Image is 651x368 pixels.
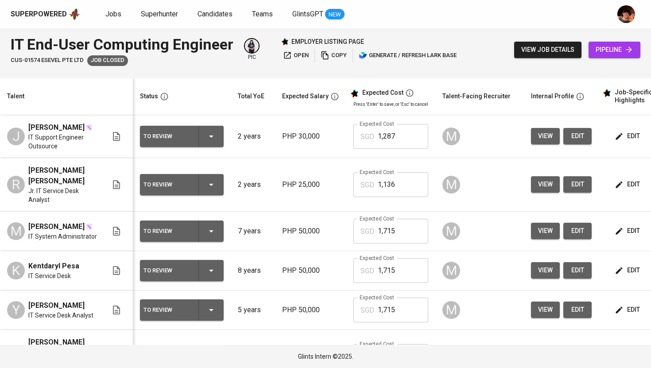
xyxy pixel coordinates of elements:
span: view [538,265,553,276]
div: M [442,262,460,279]
img: glints_star.svg [350,89,359,98]
span: generate / refresh lark base [359,50,457,61]
button: edit [563,176,592,193]
p: SGD [360,132,374,142]
div: pic [244,38,260,61]
span: edit [570,179,585,190]
button: edit [613,223,643,239]
button: view [531,176,560,193]
p: 2 years [238,179,268,190]
span: Superhunter [141,10,178,18]
span: edit [570,131,585,142]
img: Glints Star [281,38,289,46]
button: view [531,128,560,144]
span: [PERSON_NAME] [28,122,85,133]
span: edit [616,304,640,315]
span: Job Closed [87,56,128,65]
span: view job details [521,44,574,55]
span: CUS-01574 Esevel Pte Ltd [11,56,84,65]
div: Status [140,91,158,102]
span: [PERSON_NAME] [PERSON_NAME] [28,165,97,186]
button: edit [613,262,643,279]
p: SGD [360,305,374,316]
p: PHP 50,000 [282,226,339,236]
span: Kentdaryl Pesa [28,261,79,271]
a: Superpoweredapp logo [11,8,81,21]
p: SGD [360,226,374,237]
button: lark generate / refresh lark base [356,49,459,62]
span: GlintsGPT [292,10,323,18]
div: R [7,176,25,194]
button: open [281,49,311,62]
span: open [283,50,309,61]
button: To Review [140,299,224,321]
img: diemas@glints.com [617,5,635,23]
p: SGD [360,266,374,276]
div: K [7,262,25,279]
button: edit [613,176,643,193]
p: employer listing page [291,37,364,46]
button: copy [318,49,349,62]
span: edit [616,225,640,236]
a: edit [563,128,592,144]
span: [PERSON_NAME] [28,300,85,311]
div: Expected Salary [282,91,329,102]
span: Candidates [198,10,232,18]
a: Candidates [198,9,234,20]
img: monata@glints.com [245,39,259,53]
button: view [531,223,560,239]
button: To Review [140,221,224,242]
button: To Review [140,174,224,195]
button: view job details [514,42,581,58]
p: 2 years [238,131,268,142]
div: Y [7,301,25,319]
span: IT Service Desk Analyst [28,311,93,320]
span: edit [616,179,640,190]
span: edit [570,225,585,236]
span: Teams [252,10,273,18]
p: Press 'Enter' to save, or 'Esc' to cancel [353,101,428,108]
span: IT System Administrator [28,232,97,241]
button: view [531,302,560,318]
span: edit [616,131,640,142]
p: PHP 50,000 [282,265,339,276]
a: pipeline [589,42,640,58]
div: M [442,176,460,194]
p: 8 years [238,265,268,276]
span: copy [321,50,347,61]
button: edit [613,302,643,318]
p: PHP 30,000 [282,131,339,142]
a: edit [563,302,592,318]
button: edit [563,223,592,239]
div: M [7,222,25,240]
span: IT Service Desk [28,271,71,280]
div: M [442,222,460,240]
div: To Review [143,265,191,276]
div: Internal Profile [531,91,574,102]
img: lark [359,51,368,60]
img: glints_star.svg [602,89,611,97]
div: Expected Cost [362,89,403,97]
div: Total YoE [238,91,264,102]
span: view [538,304,553,315]
button: view [531,262,560,279]
div: To Review [143,131,191,142]
a: Superhunter [141,9,180,20]
p: SGD [360,180,374,190]
div: To Review [143,304,191,316]
div: To Review [143,179,191,190]
span: edit [570,265,585,276]
div: Client has not responded > 14 days [87,55,128,66]
p: PHP 25,000 [282,179,339,190]
button: To Review [140,260,224,281]
span: NEW [325,10,345,19]
p: 5 years [238,305,268,315]
a: Teams [252,9,275,20]
p: PHP 50,000 [282,305,339,315]
p: 7 years [238,226,268,236]
span: view [538,131,553,142]
div: M [442,128,460,145]
a: Jobs [105,9,123,20]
